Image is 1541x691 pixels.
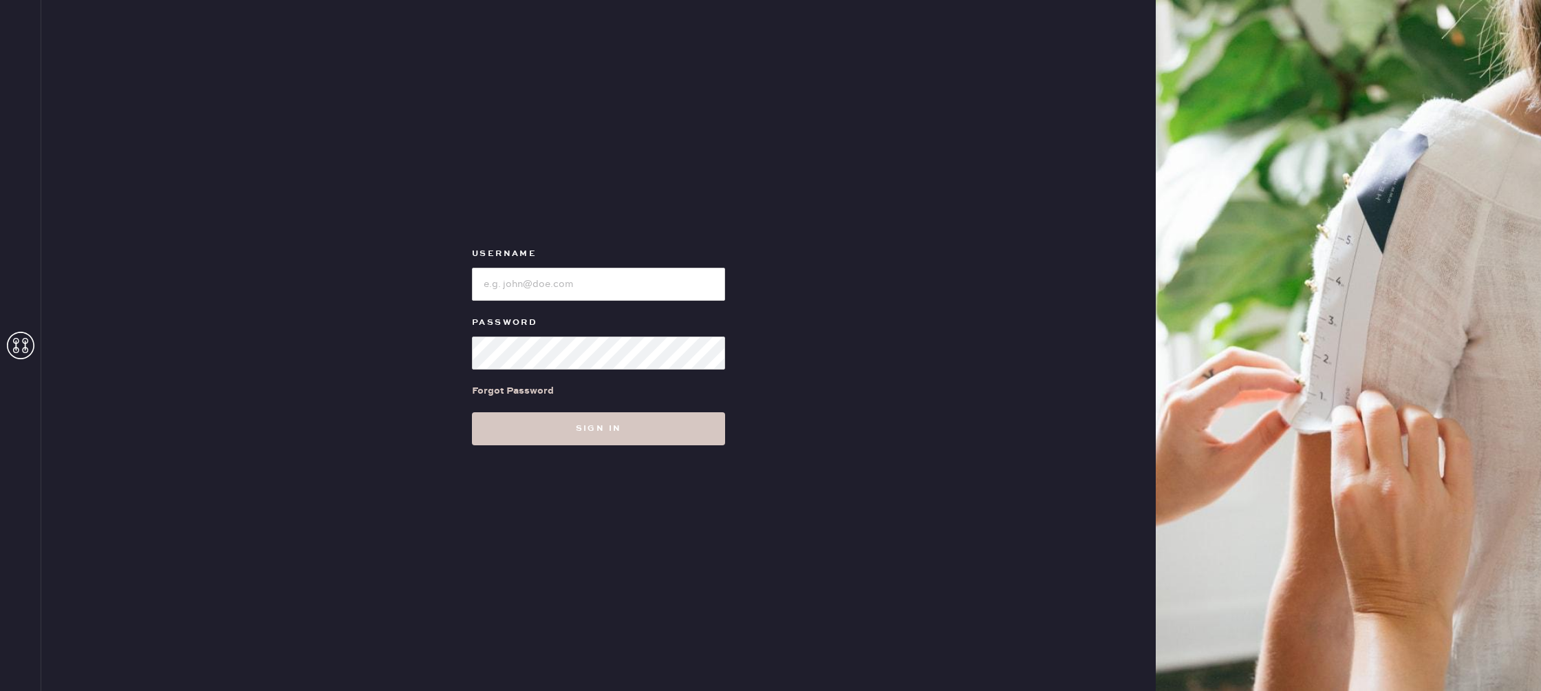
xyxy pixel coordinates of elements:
[472,315,725,331] label: Password
[472,383,554,398] div: Forgot Password
[472,370,554,412] a: Forgot Password
[472,246,725,262] label: Username
[472,412,725,445] button: Sign in
[472,268,725,301] input: e.g. john@doe.com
